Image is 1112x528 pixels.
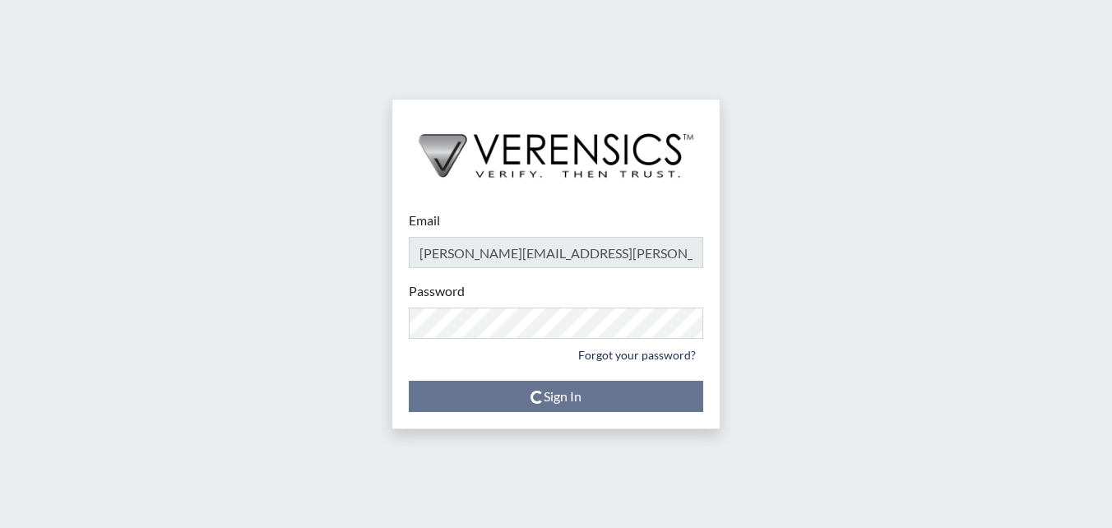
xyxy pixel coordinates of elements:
[409,281,465,301] label: Password
[409,381,703,412] button: Sign In
[409,237,703,268] input: Email
[392,100,720,195] img: logo-wide-black.2aad4157.png
[409,211,440,230] label: Email
[571,342,703,368] a: Forgot your password?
